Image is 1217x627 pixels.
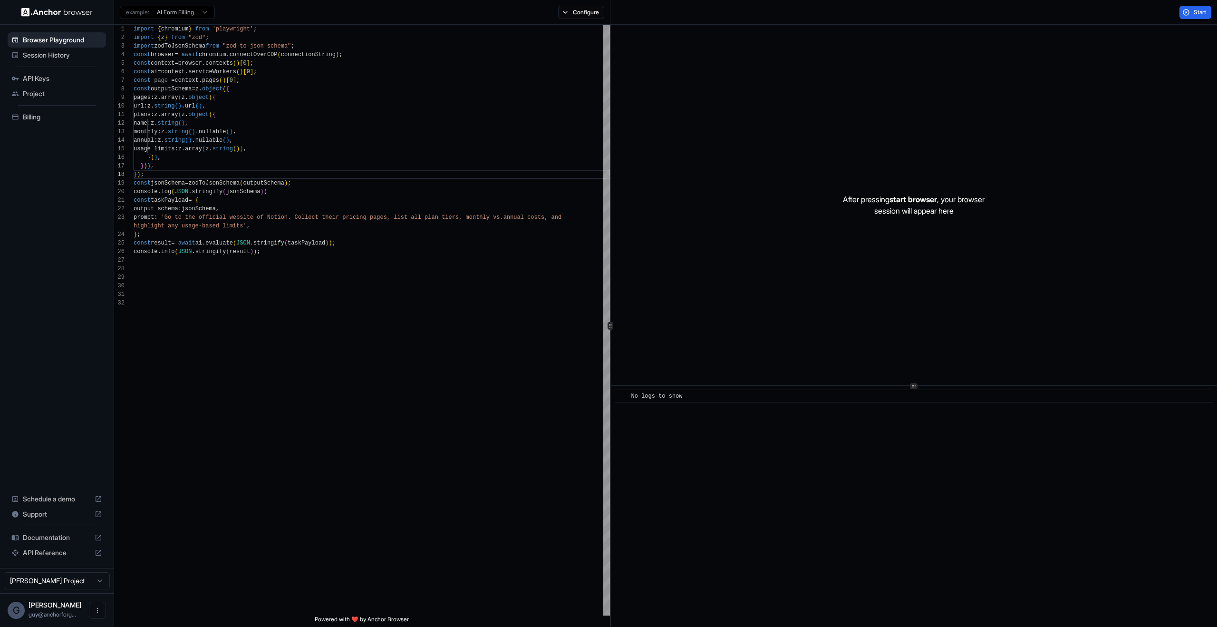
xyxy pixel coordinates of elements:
[114,162,125,170] div: 17
[157,128,161,135] span: :
[29,601,82,609] span: Guy Ben Simhon
[240,69,243,75] span: )
[288,180,291,186] span: ;
[230,248,250,255] span: result
[202,86,222,92] span: object
[260,188,263,195] span: )
[114,179,125,187] div: 19
[212,26,253,32] span: 'playwright'
[185,94,188,101] span: .
[174,51,178,58] span: =
[222,137,226,144] span: (
[247,60,250,67] span: ]
[114,196,125,205] div: 21
[236,77,240,84] span: ;
[134,69,151,75] span: const
[161,69,185,75] span: context
[23,533,91,542] span: Documentation
[233,240,236,246] span: (
[233,146,236,152] span: (
[226,77,229,84] span: [
[236,240,250,246] span: JSON
[157,94,161,101] span: .
[114,273,125,282] div: 29
[161,188,172,195] span: log
[250,69,253,75] span: ]
[212,111,216,118] span: {
[226,51,229,58] span: .
[23,89,102,98] span: Project
[336,51,339,58] span: )
[339,51,342,58] span: ;
[114,153,125,162] div: 16
[188,188,192,195] span: .
[134,206,178,212] span: output_schema
[23,548,91,558] span: API Reference
[23,509,91,519] span: Support
[219,77,222,84] span: (
[157,69,161,75] span: =
[195,248,226,255] span: stringify
[230,51,278,58] span: connectOverCDP
[257,248,260,255] span: ;
[134,180,151,186] span: const
[233,128,236,135] span: ,
[889,195,937,204] span: start browser
[8,491,106,507] div: Schedule a demo
[247,223,250,229] span: ,
[114,33,125,42] div: 2
[151,163,154,169] span: ,
[151,69,157,75] span: ai
[212,146,233,152] span: string
[253,248,257,255] span: )
[202,103,205,109] span: ,
[332,240,336,246] span: ;
[147,154,151,161] span: }
[202,77,219,84] span: pages
[236,69,240,75] span: (
[134,137,154,144] span: annual
[154,137,157,144] span: :
[178,60,202,67] span: browser
[199,86,202,92] span: .
[8,602,25,619] div: G
[157,154,161,161] span: ,
[247,69,250,75] span: 0
[140,163,144,169] span: }
[1194,9,1207,16] span: Start
[151,103,154,109] span: .
[8,71,106,86] div: API Keys
[205,240,233,246] span: evaluate
[168,128,188,135] span: string
[154,111,157,118] span: z
[182,120,185,127] span: )
[8,32,106,48] div: Browser Playground
[182,146,185,152] span: .
[23,35,102,45] span: Browser Playground
[114,50,125,59] div: 4
[222,188,226,195] span: (
[164,137,185,144] span: string
[134,60,151,67] span: const
[250,240,253,246] span: .
[114,85,125,93] div: 8
[147,163,151,169] span: )
[188,128,192,135] span: (
[114,76,125,85] div: 7
[134,51,151,58] span: const
[8,507,106,522] div: Support
[134,103,144,109] span: url
[226,128,229,135] span: (
[843,194,985,216] p: After pressing , your browser session will appear here
[278,51,281,58] span: (
[226,188,260,195] span: jsonSchema
[134,240,151,246] span: const
[154,103,174,109] span: string
[114,299,125,307] div: 32
[23,74,102,83] span: API Keys
[161,34,164,41] span: z
[250,248,253,255] span: )
[250,60,253,67] span: ;
[8,86,106,101] div: Project
[157,120,178,127] span: string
